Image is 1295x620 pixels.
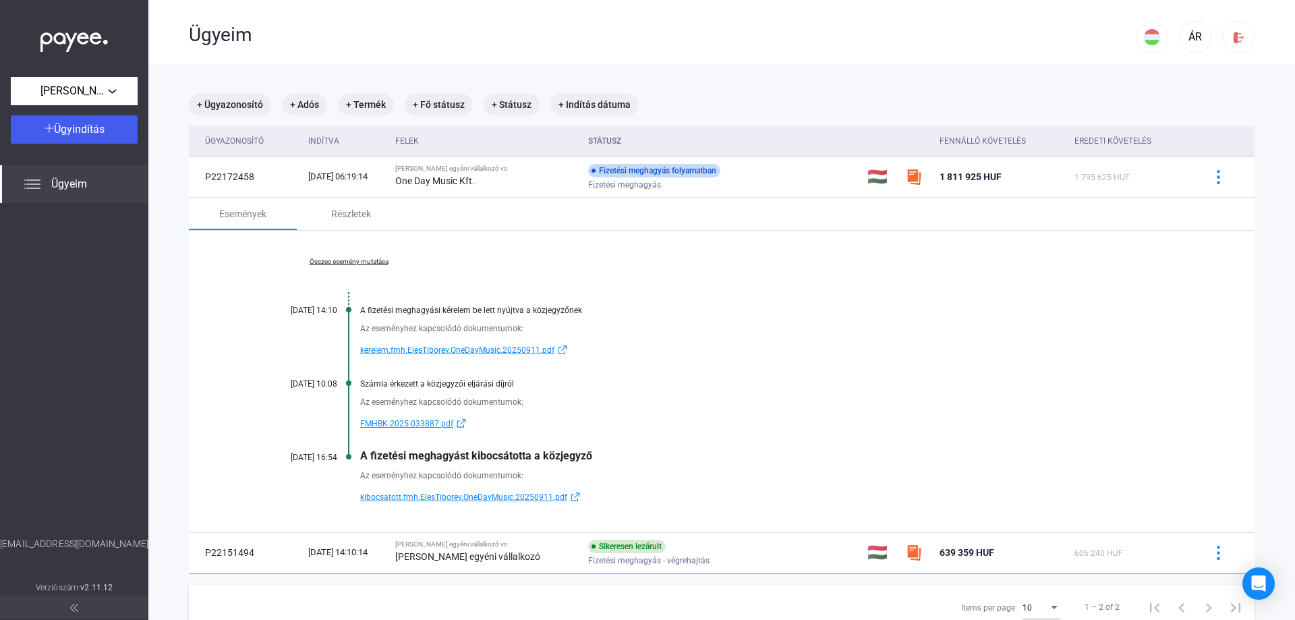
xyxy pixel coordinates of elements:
[1204,163,1232,191] button: more-blue
[51,176,87,192] span: Ügyeim
[405,94,473,115] mat-chip: + Fő státusz
[308,133,339,149] div: Indítva
[1085,599,1120,615] div: 1 – 2 of 2
[189,532,303,573] td: P22151494
[308,546,384,559] div: [DATE] 14:10:14
[1184,29,1207,45] div: ÁR
[906,544,922,561] img: szamlazzhu-mini
[1242,567,1275,600] div: Open Intercom Messenger
[205,133,297,149] div: Ügyazonosító
[189,157,303,197] td: P22172458
[256,258,441,266] a: Összes esemény mutatása
[940,133,1064,149] div: Fennálló követelés
[1211,170,1226,184] img: more-blue
[1204,538,1232,567] button: more-blue
[360,489,567,505] span: kibocsatott.fmh.ElesTiborev.OneDayMusic.20250911.pdf
[360,416,1187,432] a: FMHBK-2025-033887.pdfexternal-link-blue
[940,171,1002,182] span: 1 811 925 HUF
[1136,21,1168,53] button: HU
[1023,599,1060,615] mat-select: Items per page:
[567,492,583,502] img: external-link-blue
[395,551,540,562] strong: [PERSON_NAME] egyéni vállalkozó
[360,306,1187,315] div: A fizetési meghagyási kérelem be lett nyújtva a közjegyzőnek
[331,206,371,222] div: Részletek
[360,322,1187,335] div: Az eseményhez kapcsolódó dokumentumok:
[588,164,720,177] div: Fizetési meghagyás folyamatban
[360,342,554,358] span: kerelem.fmh.ElesTiborev.OneDayMusic.20250911.pdf
[219,206,266,222] div: Események
[282,94,327,115] mat-chip: + Adós
[862,157,900,197] td: 🇭🇺
[1222,21,1255,53] button: logout-red
[1023,603,1032,613] span: 10
[395,540,577,548] div: [PERSON_NAME] egyéni vállalkozó vs
[256,453,337,462] div: [DATE] 16:54
[360,342,1187,358] a: kerelem.fmh.ElesTiborev.OneDayMusic.20250911.pdfexternal-link-blue
[338,94,394,115] mat-chip: + Termék
[1211,546,1226,560] img: more-blue
[11,115,138,144] button: Ügyindítás
[940,547,994,558] span: 639 359 HUF
[453,418,469,428] img: external-link-blue
[395,175,475,186] strong: One Day Music Kft.
[80,583,113,592] strong: v2.11.12
[484,94,540,115] mat-chip: + Státusz
[588,177,661,193] span: Fizetési meghagyás
[360,469,1187,482] div: Az eseményhez kapcsolódó dokumentumok:
[189,24,1136,47] div: Ügyeim
[588,553,710,569] span: Fizetési meghagyás - végrehajtás
[395,165,577,173] div: [PERSON_NAME] egyéni vállalkozó vs
[1074,548,1123,558] span: 606 240 HUF
[1179,21,1211,53] button: ÁR
[54,123,105,136] span: Ügyindítás
[1074,133,1187,149] div: Eredeti követelés
[550,94,639,115] mat-chip: + Indítás dátuma
[360,379,1187,389] div: Számla érkezett a közjegyzői eljárási díjról
[45,123,54,133] img: plus-white.svg
[554,345,571,355] img: external-link-blue
[1144,29,1160,45] img: HU
[256,306,337,315] div: [DATE] 14:10
[308,170,384,184] div: [DATE] 06:19:14
[360,416,453,432] span: FMHBK-2025-033887.pdf
[70,604,78,612] img: arrow-double-left-grey.svg
[40,25,108,53] img: white-payee-white-dot.svg
[308,133,384,149] div: Indítva
[360,449,1187,462] div: A fizetési meghagyást kibocsátotta a közjegyző
[24,176,40,192] img: list.svg
[40,83,108,99] span: [PERSON_NAME] egyéni vállalkozó
[588,540,666,553] div: Sikeresen lezárult
[1074,173,1130,182] span: 1 795 625 HUF
[1232,30,1246,45] img: logout-red
[940,133,1026,149] div: Fennálló követelés
[862,532,900,573] td: 🇭🇺
[1074,133,1151,149] div: Eredeti követelés
[189,94,271,115] mat-chip: + Ügyazonosító
[906,169,922,185] img: szamlazzhu-mini
[395,133,577,149] div: Felek
[11,77,138,105] button: [PERSON_NAME] egyéni vállalkozó
[583,126,862,157] th: Státusz
[360,489,1187,505] a: kibocsatott.fmh.ElesTiborev.OneDayMusic.20250911.pdfexternal-link-blue
[360,395,1187,409] div: Az eseményhez kapcsolódó dokumentumok:
[395,133,419,149] div: Felek
[961,600,1017,616] div: Items per page:
[205,133,264,149] div: Ügyazonosító
[256,379,337,389] div: [DATE] 10:08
